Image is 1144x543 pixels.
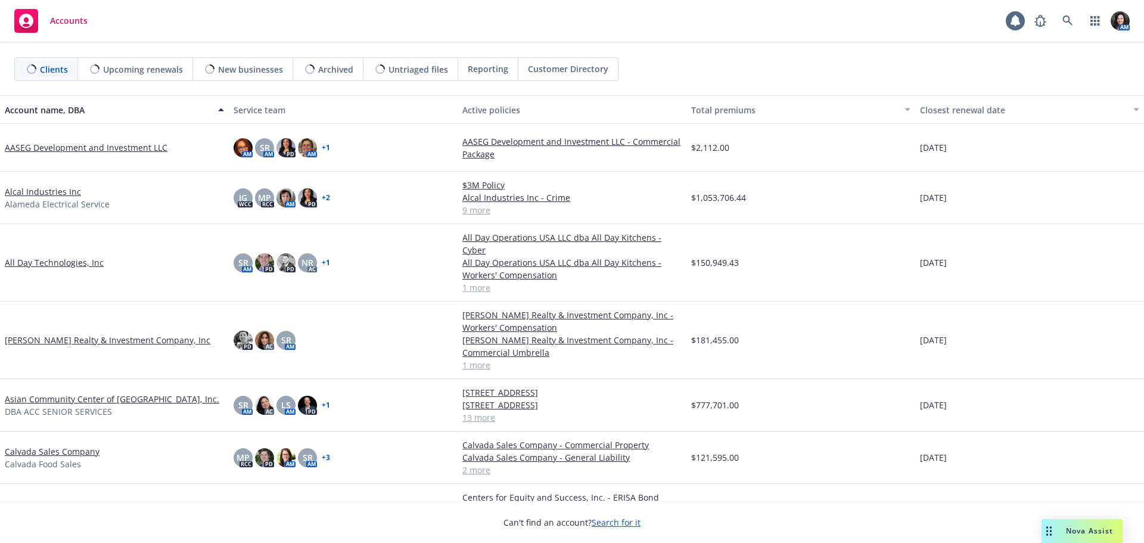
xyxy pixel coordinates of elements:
span: Customer Directory [528,63,608,75]
span: [DATE] [920,191,947,204]
span: Alameda Electrical Service [5,198,110,210]
span: MP [258,191,271,204]
img: photo [255,396,274,415]
a: Search [1056,9,1080,33]
a: Calvada Sales Company - Commercial Property [462,439,682,451]
img: photo [234,138,253,157]
span: Upcoming renewals [103,63,183,76]
a: + 2 [322,194,330,201]
span: [DATE] [920,451,947,464]
img: photo [276,188,296,207]
span: NR [301,256,313,269]
a: Centers for Equity and Success, Inc. - ERISA Bond [462,491,682,504]
span: [DATE] [920,334,947,346]
a: + 1 [322,402,330,409]
img: photo [298,396,317,415]
span: Clients [40,63,68,76]
button: Service team [229,95,458,124]
span: $2,112.00 [691,141,729,154]
span: Can't find an account? [503,516,641,529]
a: Switch app [1083,9,1107,33]
div: Total premiums [691,104,897,116]
span: Archived [318,63,353,76]
img: photo [234,331,253,350]
img: photo [298,188,317,207]
img: photo [276,138,296,157]
button: Active policies [458,95,686,124]
button: Total premiums [686,95,915,124]
div: Account name, DBA [5,104,211,116]
span: LS [281,399,291,411]
a: Alcal Industries Inc [5,185,81,198]
img: photo [255,448,274,467]
a: Asian Community Center of [GEOGRAPHIC_DATA], Inc. [5,393,219,405]
a: Search for it [592,517,641,528]
span: $181,455.00 [691,334,739,346]
a: 1 more [462,281,682,294]
a: + 1 [322,259,330,266]
a: Calvada Sales Company [5,445,100,458]
span: SR [238,399,248,411]
button: Nova Assist [1042,519,1123,543]
img: photo [255,253,274,272]
span: Untriaged files [388,63,448,76]
span: SR [260,141,270,154]
img: photo [276,448,296,467]
a: Report a Bug [1028,9,1052,33]
a: [PERSON_NAME] Realty & Investment Company, Inc - Commercial Umbrella [462,334,682,359]
a: All Day Operations USA LLC dba All Day Kitchens - Cyber [462,231,682,256]
span: $121,595.00 [691,451,739,464]
span: $150,949.43 [691,256,739,269]
span: $1,053,706.44 [691,191,746,204]
span: Accounts [50,16,88,26]
span: DBA ACC SENIOR SERVICES [5,405,112,418]
a: + 1 [322,144,330,151]
a: + 3 [322,454,330,461]
a: [PERSON_NAME] Realty & Investment Company, Inc - Workers' Compensation [462,309,682,334]
a: 2 more [462,464,682,476]
span: SR [281,334,291,346]
span: New businesses [218,63,283,76]
a: AASEG Development and Investment LLC - Commercial Package [462,135,682,160]
span: Calvada Food Sales [5,458,81,470]
a: Calvada Sales Company - General Liability [462,451,682,464]
div: Service team [234,104,453,116]
a: 9 more [462,204,682,216]
span: [DATE] [920,399,947,411]
div: Closest renewal date [920,104,1126,116]
span: [DATE] [920,256,947,269]
img: photo [276,253,296,272]
button: Closest renewal date [915,95,1144,124]
a: [PERSON_NAME] Realty & Investment Company, Inc [5,334,210,346]
a: Alcal Industries Inc - Crime [462,191,682,204]
img: photo [255,331,274,350]
span: JG [239,191,247,204]
a: 13 more [462,411,682,424]
span: SR [303,451,313,464]
a: 1 more [462,359,682,371]
span: MP [237,451,250,464]
div: Drag to move [1042,519,1056,543]
span: [DATE] [920,141,947,154]
a: $3M Policy [462,179,682,191]
a: All Day Technologies, Inc [5,256,104,269]
a: [STREET_ADDRESS] [462,399,682,411]
span: Reporting [468,63,508,75]
span: SR [238,256,248,269]
img: photo [298,138,317,157]
img: photo [1111,11,1130,30]
a: AASEG Development and Investment LLC [5,141,167,154]
a: All Day Operations USA LLC dba All Day Kitchens - Workers' Compensation [462,256,682,281]
a: [STREET_ADDRESS] [462,386,682,399]
span: Nova Assist [1066,526,1113,536]
span: $777,701.00 [691,399,739,411]
a: Accounts [10,4,92,38]
div: Active policies [462,104,682,116]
